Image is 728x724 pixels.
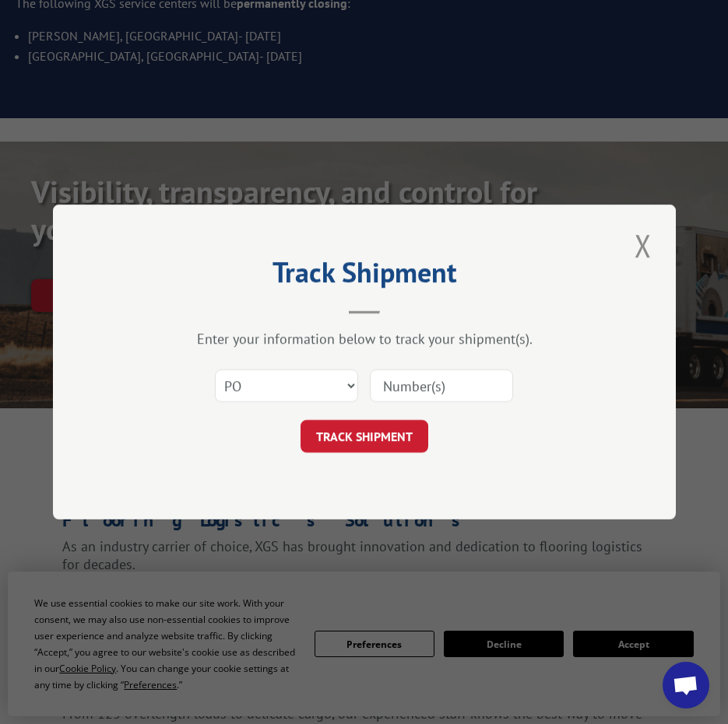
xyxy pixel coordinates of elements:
input: Number(s) [370,369,513,402]
a: Open chat [663,662,709,708]
h2: Track Shipment [131,261,598,291]
button: Close modal [630,224,656,267]
button: TRACK SHIPMENT [301,420,428,453]
div: Enter your information below to track your shipment(s). [131,330,598,348]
